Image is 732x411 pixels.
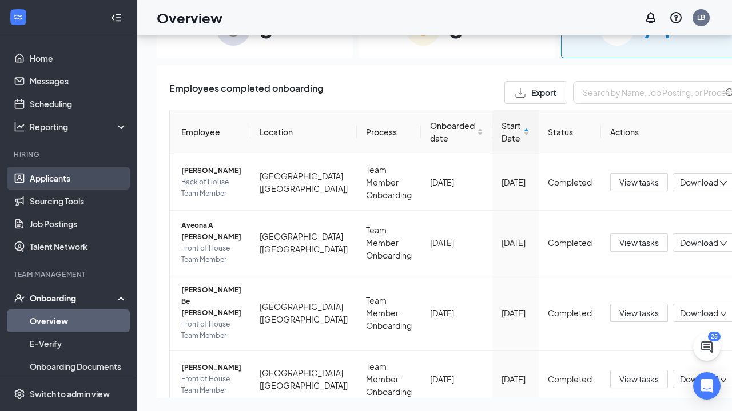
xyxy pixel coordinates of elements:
[430,119,475,144] span: Onboarded date
[170,110,250,154] th: Employee
[680,176,718,188] span: Download
[30,70,128,92] a: Messages
[157,8,222,27] h1: Overview
[719,240,727,248] span: down
[181,165,241,176] span: [PERSON_NAME]
[181,362,241,373] span: [PERSON_NAME]
[250,211,357,275] td: [GEOGRAPHIC_DATA] [[GEOGRAPHIC_DATA]]
[502,307,530,319] div: [DATE]
[250,110,357,154] th: Location
[30,167,128,190] a: Applicants
[430,373,483,385] div: [DATE]
[30,92,128,115] a: Scheduling
[502,176,530,188] div: [DATE]
[357,211,421,275] td: Team Member Onboarding
[644,11,658,25] svg: Notifications
[693,372,721,400] div: Open Intercom Messenger
[610,173,668,191] button: View tasks
[610,304,668,322] button: View tasks
[669,11,683,25] svg: QuestionInfo
[719,179,727,187] span: down
[13,11,24,23] svg: WorkstreamLogo
[181,243,241,265] span: Front of House Team Member
[357,351,421,408] td: Team Member Onboarding
[357,275,421,351] td: Team Member Onboarding
[680,307,718,319] span: Download
[504,81,567,104] button: Export
[181,373,241,396] span: Front of House Team Member
[421,110,492,154] th: Onboarded date
[700,340,714,354] svg: ChatActive
[30,332,128,355] a: E-Verify
[30,212,128,235] a: Job Postings
[30,121,128,132] div: Reporting
[430,176,483,188] div: [DATE]
[30,235,128,258] a: Talent Network
[548,176,592,188] div: Completed
[502,119,521,144] span: Start Date
[708,332,721,341] div: 25
[357,110,421,154] th: Process
[169,81,323,104] span: Employees completed onboarding
[250,275,357,351] td: [GEOGRAPHIC_DATA] [[GEOGRAPHIC_DATA]]
[181,319,241,341] span: Front of House Team Member
[30,292,118,304] div: Onboarding
[430,236,483,249] div: [DATE]
[697,13,705,22] div: LB
[502,236,530,249] div: [DATE]
[619,176,659,188] span: View tasks
[693,333,721,361] button: ChatActive
[539,110,601,154] th: Status
[619,236,659,249] span: View tasks
[680,373,718,385] span: Download
[30,190,128,212] a: Sourcing Tools
[30,47,128,70] a: Home
[430,307,483,319] div: [DATE]
[610,370,668,388] button: View tasks
[610,233,668,252] button: View tasks
[250,154,357,211] td: [GEOGRAPHIC_DATA] [[GEOGRAPHIC_DATA]]
[30,309,128,332] a: Overview
[719,310,727,318] span: down
[181,176,241,199] span: Back of House Team Member
[619,373,659,385] span: View tasks
[14,388,25,400] svg: Settings
[14,121,25,132] svg: Analysis
[181,284,241,319] span: [PERSON_NAME] Be [PERSON_NAME]
[110,12,122,23] svg: Collapse
[357,154,421,211] td: Team Member Onboarding
[502,373,530,385] div: [DATE]
[14,150,125,159] div: Hiring
[531,88,556,96] span: Export
[14,269,125,279] div: Team Management
[680,237,718,249] span: Download
[548,236,592,249] div: Completed
[181,220,241,243] span: Aveona A [PERSON_NAME]
[719,376,727,384] span: down
[250,351,357,408] td: [GEOGRAPHIC_DATA] [[GEOGRAPHIC_DATA]]
[30,355,128,378] a: Onboarding Documents
[619,307,659,319] span: View tasks
[30,388,110,400] div: Switch to admin view
[548,373,592,385] div: Completed
[548,307,592,319] div: Completed
[14,292,25,304] svg: UserCheck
